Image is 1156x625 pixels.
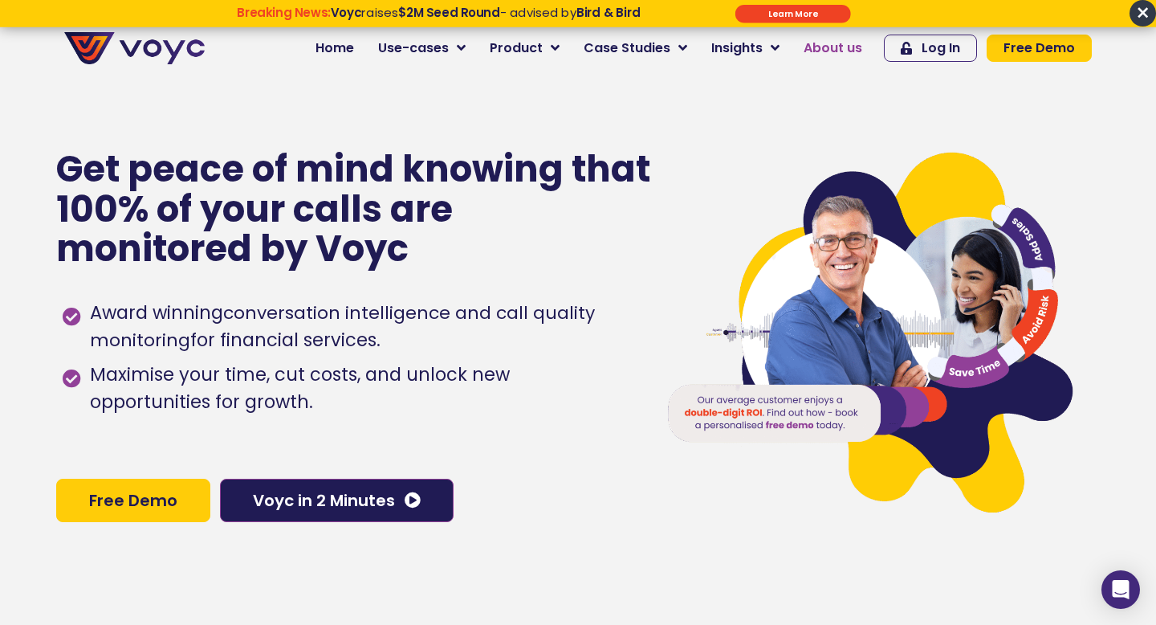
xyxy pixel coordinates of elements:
[711,39,763,58] span: Insights
[220,479,454,522] a: Voyc in 2 Minutes
[398,4,500,21] strong: $2M Seed Round
[584,39,670,58] span: Case Studies
[64,32,205,64] img: voyc-full-logo
[804,39,862,58] span: About us
[378,39,449,58] span: Use-cases
[699,32,792,64] a: Insights
[56,479,210,522] a: Free Demo
[331,4,641,21] span: raises - advised by
[303,32,366,64] a: Home
[253,492,395,509] span: Voyc in 2 Minutes
[237,4,331,21] strong: Breaking News:
[213,130,267,149] span: Job title
[331,334,406,350] a: Privacy Policy
[922,42,960,55] span: Log In
[478,32,572,64] a: Product
[1003,42,1075,55] span: Free Demo
[213,64,253,83] span: Phone
[792,32,874,64] a: About us
[176,6,702,35] div: Breaking News: Voyc raises $2M Seed Round - advised by Bird & Bird
[366,32,478,64] a: Use-cases
[884,35,977,62] a: Log In
[56,149,653,269] p: Get peace of mind knowing that 100% of your calls are monitored by Voyc
[1101,570,1140,609] div: Open Intercom Messenger
[490,39,543,58] span: Product
[315,39,354,58] span: Home
[987,35,1092,62] a: Free Demo
[86,362,634,416] span: Maximise your time, cut costs, and unlock new opportunities for growth.
[572,32,699,64] a: Case Studies
[89,492,177,509] span: Free Demo
[86,300,634,354] span: Award winning for financial services.
[90,300,595,353] h1: conversation intelligence and call quality monitoring
[331,4,361,21] strong: Voyc
[576,4,641,21] strong: Bird & Bird
[735,5,851,23] div: Submit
